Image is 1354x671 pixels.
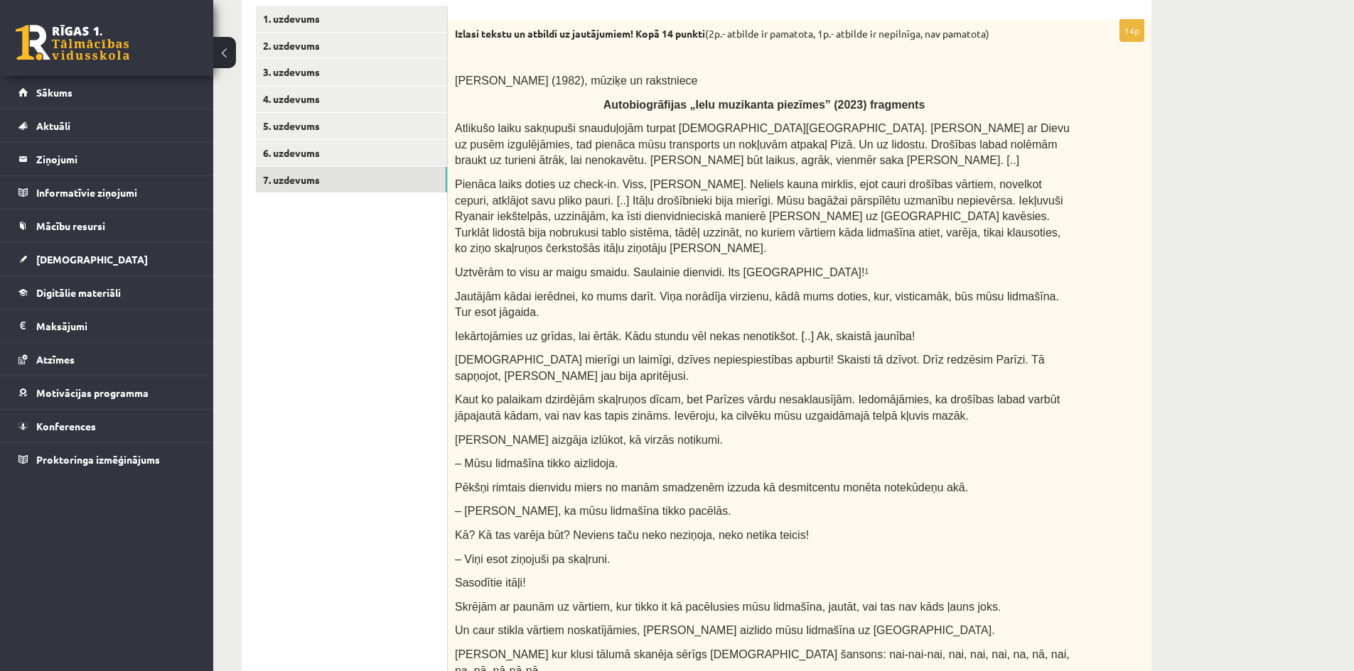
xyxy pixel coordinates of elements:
[36,353,75,366] span: Atzīmes
[455,577,526,589] span: Sasodītie itāļi!
[455,393,1060,422] span: Kaut ko palaikam dzirdējām skaļruņos dīcam, bet Parīzes vārdu nesaklausījām. Iedomājāmies, ka dro...
[455,27,1073,41] p: (2p.- atbilde ir pamatota, 1p.- atbilde ir nepilnīga, nav pamatota)
[455,457,618,469] span: – Mūsu lidmašīna tikko aizlidoja.
[36,310,195,342] legend: Maksājumi
[18,109,195,142] a: Aktuāli
[18,143,195,175] a: Ziņojumi
[256,59,447,85] a: 3. uzdevums
[18,76,195,109] a: Sākums
[455,553,611,565] span: – Viņi esot ziņojuši pa skaļruni.
[18,410,195,442] a: Konferences
[36,86,72,99] span: Sākums
[256,86,447,112] a: 4. uzdevums
[455,122,1070,166] span: Atlikušo laiku sakņupuši snauduļojām turpat [DEMOGRAPHIC_DATA][GEOGRAPHIC_DATA]. [PERSON_NAME] ar...
[455,529,809,541] span: Kā? Kā tas varēja būt? Neviens taču neko neziņoja, neko netika teicis!
[18,310,195,342] a: Maksājumi
[455,601,1001,613] span: Skrējām ar paunām uz vārtiem, kur tikko it kā pacēlusies mūsu lidmašīna, jautāt, vai tas nav kāds...
[36,119,70,132] span: Aktuāli
[455,266,869,278] span: Uztvērām to visu ar maigu smaidu. Saulainie dienvidi. Its [GEOGRAPHIC_DATA]!
[455,75,697,87] span: [PERSON_NAME] (1982), mūziķe un rakstniece
[18,376,195,409] a: Motivācijas programma
[256,113,447,139] a: 5. uzdevums
[256,33,447,59] a: 2. uzdevums
[18,343,195,376] a: Atzīmes
[36,143,195,175] legend: Ziņojumi
[36,420,96,432] span: Konferences
[18,176,195,209] a: Informatīvie ziņojumi
[455,27,705,40] strong: Izlasi tekstu un atbildi uz jautājumiem! Kopā 14 punkti
[865,268,869,276] sup: 1
[36,219,105,232] span: Mācību resursi
[256,140,447,166] a: 6. uzdevums
[1119,19,1144,42] p: 14p
[18,443,195,476] a: Proktoringa izmēģinājums
[455,330,915,342] span: Iekārtojāmies uz grīdas, lai ērtāk. Kādu stundu vēl nekas nenotikšot. [..] Ak, skaistā jaunība!
[455,354,1045,382] span: [DEMOGRAPHIC_DATA] mierīgi un laimīgi, dzīves nepiespiestības apburti! Skaisti tā dzīvot. Drīz re...
[16,25,129,60] a: Rīgas 1. Tālmācības vidusskola
[455,481,968,493] span: Pēkšņi rimtais dienvidu miers no manām smadzenēm izzuda kā desmitcentu monēta notekūdeņu akā.
[455,178,1063,254] span: Pienāca laiks doties uz check-in. Viss, [PERSON_NAME]. Neliels kauna mirklis, ejot cauri drošības...
[455,290,1059,319] span: Jautājām kādai ierēdnei, ko mums darīt. Viņa norādīja virzienu, kādā mums doties, kur, visticamāk...
[455,624,995,636] span: Un caur stikla vārtiem noskatījāmies, [PERSON_NAME] aizlido mūsu lidmašīna uz [GEOGRAPHIC_DATA].
[256,167,447,193] a: 7. uzdevums
[36,453,160,466] span: Proktoringa izmēģinājums
[18,276,195,309] a: Digitālie materiāli
[455,505,731,517] span: – [PERSON_NAME], ka mūsu lidmašīna tikko pacēlās.
[14,14,674,29] body: Editor, wiswyg-editor-user-answer-47433987021860
[36,253,148,266] span: [DEMOGRAPHIC_DATA]
[36,286,121,299] span: Digitālie materiāli
[36,176,195,209] legend: Informatīvie ziņojumi
[455,434,723,446] span: [PERSON_NAME] aizgāja izlūkot, kā virzās notikumi.
[36,386,149,399] span: Motivācijas programma
[18,209,195,242] a: Mācību resursi
[603,99,925,111] span: Autobiogrāfijas „Ielu muzikanta piezīmes” (2023) fragments
[18,243,195,276] a: [DEMOGRAPHIC_DATA]
[256,6,447,32] a: 1. uzdevums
